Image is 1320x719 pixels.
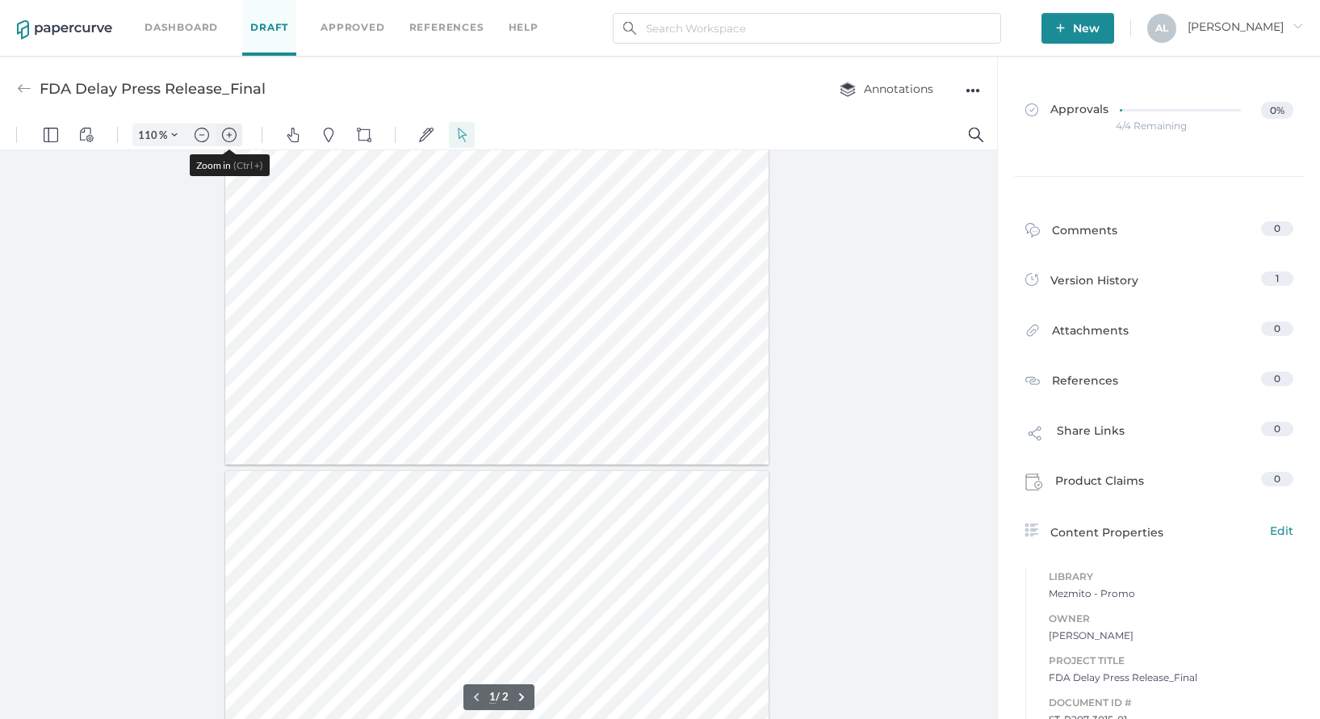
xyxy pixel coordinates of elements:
[1025,223,1040,242] img: comment-icon.4fbda5a2.svg
[79,7,94,22] img: default-viewcontrols.svg
[1049,670,1293,686] span: FDA Delay Press Release_Final
[963,2,989,27] button: Search
[189,3,215,26] button: Zoom out
[1188,19,1303,34] span: [PERSON_NAME]
[1025,323,1040,342] img: attachments-icon.0dd0e375.svg
[17,20,112,40] img: papercurve-logo-colour.7244d18c.svg
[409,19,484,36] a: References
[1049,652,1293,670] span: Project Title
[133,7,159,22] input: Set zoom
[1056,23,1065,32] img: plus-white.e19ec114.svg
[159,8,167,21] span: %
[161,3,187,26] button: Zoom Controls
[1270,522,1293,540] span: Edit
[1025,472,1293,496] a: Product Claims0
[222,7,237,22] img: default-plus.svg
[969,7,983,22] img: default-magnifying-glass.svg
[1025,273,1038,289] img: versions-icon.ee5af6b0.svg
[467,567,486,587] button: Previous page
[1041,13,1114,44] button: New
[613,13,1001,44] input: Search Workspace
[38,2,64,27] button: Panel
[1049,568,1293,586] span: Library
[1025,322,1129,347] div: Attachments
[1025,372,1118,393] div: References
[195,7,209,22] img: default-minus.svg
[1025,473,1043,491] img: claims-icon.71597b81.svg
[1049,628,1293,644] span: [PERSON_NAME]
[455,7,469,22] img: default-select.svg
[1276,272,1279,284] span: 1
[449,2,475,27] button: Select
[1049,586,1293,602] span: Mezmito - Promo
[73,2,99,27] button: View Controls
[1274,322,1280,334] span: 0
[171,11,178,18] img: chevron.svg
[196,39,263,51] div: Zoom in
[1261,102,1293,119] span: 0%
[1049,610,1293,628] span: Owner
[17,82,31,96] img: back-arrow-grey.72011ae3.svg
[840,82,856,97] img: annotation-layers.cc6d0e6b.svg
[1274,473,1280,485] span: 0
[286,7,300,22] img: default-pan.svg
[509,19,538,36] div: help
[1016,86,1303,148] a: Approvals0%
[1025,102,1108,120] span: Approvals
[316,2,342,27] button: Pins
[1049,694,1293,712] span: Document ID #
[357,7,371,22] img: shapes-icon.svg
[280,2,306,27] button: Pan
[1025,522,1293,541] div: Content Properties
[1292,20,1303,32] i: arrow_right
[1025,271,1293,294] a: Version History1
[1274,222,1280,234] span: 0
[321,19,384,36] a: Approved
[1025,472,1144,496] div: Product Claims
[216,3,242,26] button: Zoom in
[1025,322,1293,347] a: Attachments0
[1155,22,1168,34] span: A L
[1274,423,1280,435] span: 0
[1025,373,1040,388] img: reference-icon.cd0ee6a9.svg
[489,570,496,583] input: Set page
[233,39,263,51] span: (Ctrl +)
[1025,523,1038,536] img: content-properties-icon.34d20aed.svg
[40,74,266,104] div: FDA Delay Press Release_Final
[1274,372,1280,385] span: 0
[1056,13,1100,44] span: New
[44,7,58,22] img: default-leftsidepanel.svg
[419,7,434,22] img: default-sign.svg
[1025,103,1038,116] img: approved-grey.341b8de9.svg
[1025,422,1125,452] div: Share Links
[321,7,336,22] img: default-pin.svg
[823,74,949,104] button: Annotations
[1025,271,1138,294] div: Version History
[413,2,439,27] button: Signatures
[512,567,531,587] button: Next page
[1025,221,1293,246] a: Comments0
[351,2,377,27] button: Shapes
[623,22,636,35] img: search.bf03fe8b.svg
[145,19,218,36] a: Dashboard
[1025,422,1293,452] a: Share Links0
[1025,522,1293,541] a: Content PropertiesEdit
[966,79,980,102] div: ●●●
[1025,221,1117,246] div: Comments
[489,570,509,583] form: / 2
[840,82,933,96] span: Annotations
[1025,423,1045,448] img: share-link-icon.af96a55c.svg
[1025,372,1293,393] a: References0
